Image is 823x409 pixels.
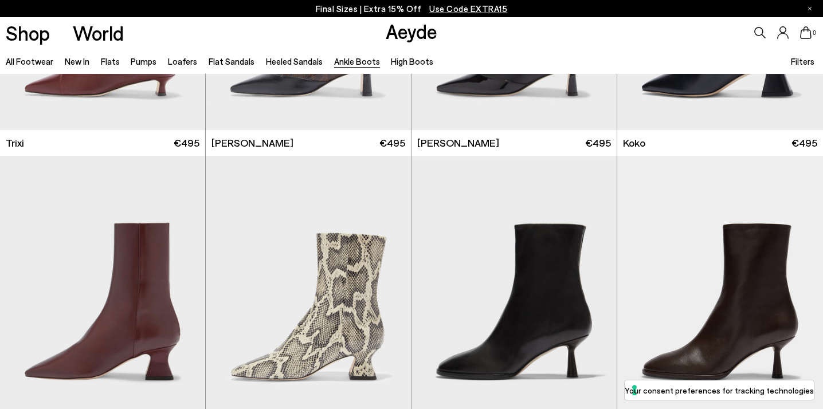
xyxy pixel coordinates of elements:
a: [PERSON_NAME] €495 [411,130,617,156]
a: All Footwear [6,56,53,66]
a: Flats [101,56,120,66]
a: Flat Sandals [209,56,254,66]
button: Your consent preferences for tracking technologies [625,380,814,400]
a: Aeyde [386,19,437,43]
a: New In [65,56,89,66]
a: World [73,23,124,43]
span: Filters [791,56,814,66]
a: Shop [6,23,50,43]
span: €495 [791,136,817,150]
span: €495 [174,136,199,150]
a: Heeled Sandals [266,56,323,66]
a: Koko €495 [617,130,823,156]
a: Loafers [168,56,197,66]
span: Trixi [6,136,24,150]
a: Ankle Boots [334,56,380,66]
span: Navigate to /collections/ss25-final-sizes [429,3,507,14]
span: [PERSON_NAME] [211,136,293,150]
span: €495 [585,136,611,150]
a: [PERSON_NAME] €495 [206,130,411,156]
a: 0 [800,26,812,39]
a: High Boots [391,56,433,66]
span: €495 [379,136,405,150]
label: Your consent preferences for tracking technologies [625,384,814,396]
span: Koko [623,136,645,150]
a: Pumps [131,56,156,66]
span: [PERSON_NAME] [417,136,499,150]
p: Final Sizes | Extra 15% Off [316,2,508,16]
span: 0 [812,30,817,36]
